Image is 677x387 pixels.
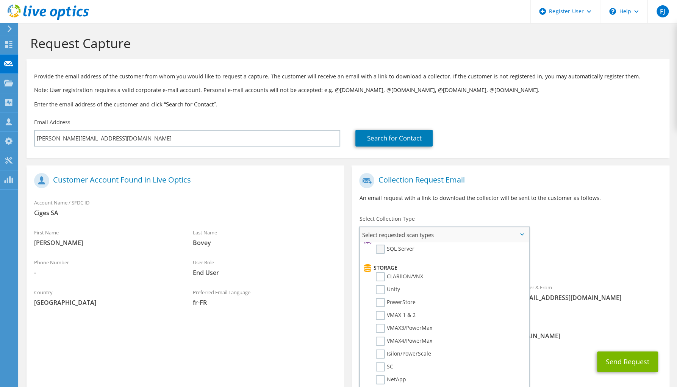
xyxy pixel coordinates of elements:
[352,318,669,344] div: CC & Reply To
[193,298,336,307] span: fr-FR
[657,5,669,17] span: FJ
[376,245,414,254] label: SQL Server
[376,298,416,307] label: PowerStore
[362,263,525,272] li: Storage
[511,279,669,306] div: Sender & From
[34,100,662,108] h3: Enter the email address of the customer and click “Search for Contact”.
[34,209,336,217] span: Ciges SA
[376,285,400,294] label: Unity
[376,350,431,359] label: Isilon/PowerScale
[376,272,423,281] label: CLARiiON/VNX
[34,173,333,188] h1: Customer Account Found in Live Optics
[359,194,661,202] p: An email request with a link to download the collector will be sent to the customer as follows.
[185,284,344,311] div: Preferred Email Language
[518,293,662,302] span: [EMAIL_ADDRESS][DOMAIN_NAME]
[34,119,70,126] label: Email Address
[193,239,336,247] span: Bovey
[376,337,432,346] label: VMAX4/PowerMax
[27,195,344,221] div: Account Name / SFDC ID
[376,311,416,320] label: VMAX 1 & 2
[360,227,528,242] span: Select requested scan types
[27,225,185,251] div: First Name
[34,298,178,307] span: [GEOGRAPHIC_DATA]
[355,130,433,147] a: Search for Contact
[27,284,185,311] div: Country
[376,375,406,384] label: NetApp
[352,279,510,314] div: To
[609,8,616,15] svg: \n
[34,86,662,94] p: Note: User registration requires a valid corporate e-mail account. Personal e-mail accounts will ...
[185,225,344,251] div: Last Name
[34,72,662,81] p: Provide the email address of the customer from whom you would like to request a capture. The cust...
[34,268,178,277] span: -
[193,268,336,277] span: End User
[359,215,414,223] label: Select Collection Type
[359,173,658,188] h1: Collection Request Email
[376,324,432,333] label: VMAX3/PowerMax
[30,35,662,51] h1: Request Capture
[27,254,185,281] div: Phone Number
[34,239,178,247] span: [PERSON_NAME]
[185,254,344,281] div: User Role
[376,362,393,371] label: SC
[352,245,669,276] div: Requested Collections
[597,351,658,372] button: Send Request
